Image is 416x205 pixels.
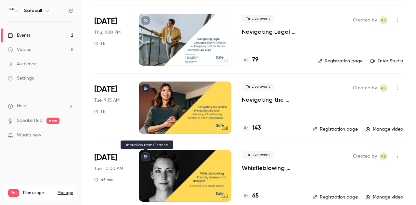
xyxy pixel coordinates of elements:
a: Registration page [318,58,363,64]
span: [DATE] [94,16,117,27]
h4: 65 [252,192,259,200]
span: Pro [8,189,19,197]
div: Mar 26 Tue, 10:00 AM (Europe/London) [94,150,128,202]
span: Anna Shepherd [380,16,387,24]
h4: 79 [252,56,258,64]
div: 45 min [94,177,113,182]
span: Tue, 10:00 AM [94,165,123,172]
a: Registration page [313,126,358,133]
a: Navigating the Worker Protection Act 2023: Enhancing Whistleblowing Services in Your Organisation [242,96,302,104]
div: Settings [8,75,34,82]
span: [DATE] [94,152,117,163]
span: AS [381,16,386,24]
span: Created by [353,16,377,24]
div: Videos [8,46,31,53]
a: SpeakerHub [17,117,43,124]
span: Help [17,103,26,109]
div: 1 h [94,109,105,114]
span: Plan usage [23,190,54,196]
a: Navigating Legal Changes: Expert Guidance on Complying with the Worker Protection Act 2023 [242,28,307,36]
a: Manage video [366,194,403,200]
div: Nov 21 Thu, 1:00 PM (Europe/London) [94,14,128,66]
span: Live event [242,15,274,23]
a: 65 [242,192,259,200]
span: Tue, 9:15 AM [94,97,120,104]
div: Oct 15 Tue, 9:15 AM (Europe/London) [94,82,128,134]
div: Audience [8,61,37,67]
span: Created by [353,152,377,160]
span: Live event [242,151,274,159]
li: help-dropdown-opener [8,103,73,109]
div: 1 h [94,41,105,46]
h6: Safecall [24,7,42,14]
span: [DATE] [94,84,117,95]
span: What's new [17,132,41,139]
span: Thu, 1:00 PM [94,29,121,36]
a: Manage video [366,126,403,133]
img: Safecall [8,6,19,16]
div: Events [8,32,30,39]
a: Manage [58,190,73,196]
span: Created by [353,84,377,92]
span: Anna Shepherd [380,152,387,160]
a: 143 [242,124,261,133]
a: Enter Studio [370,58,403,64]
span: new [46,118,59,124]
a: Whistleblowing Trends, Issues and Insights – The 2024 Benchmark Report [242,164,302,172]
iframe: Noticeable Trigger [66,133,73,138]
span: Anna Shepherd [380,84,387,92]
span: Live event [242,83,274,91]
a: 79 [242,56,258,64]
span: AS [381,152,386,160]
a: Registration page [313,194,358,200]
span: AS [381,84,386,92]
h4: 143 [252,124,261,133]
